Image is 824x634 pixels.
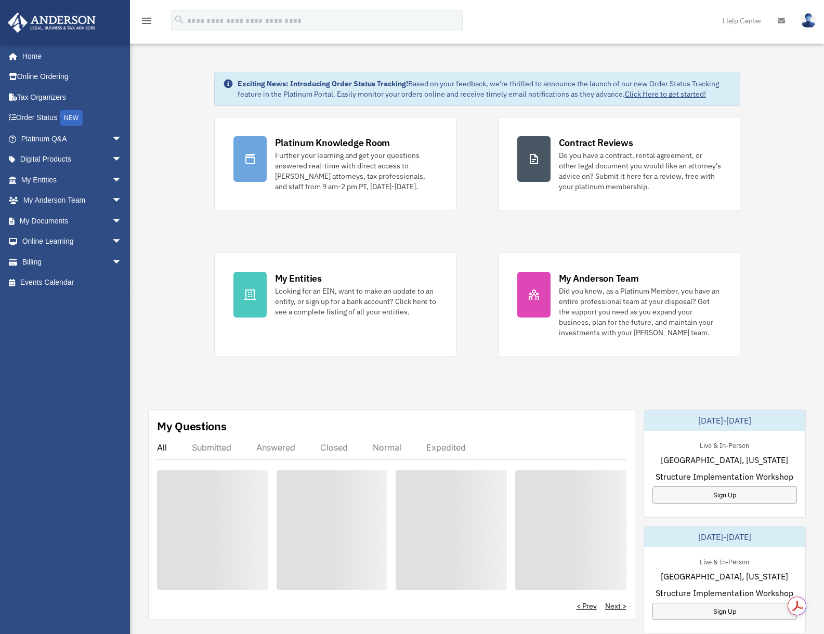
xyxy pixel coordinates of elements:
[238,78,731,99] div: Based on your feedback, we're thrilled to announce the launch of our new Order Status Tracking fe...
[559,136,633,149] div: Contract Reviews
[112,149,133,170] span: arrow_drop_down
[652,603,797,620] a: Sign Up
[214,117,456,211] a: Platinum Knowledge Room Further your learning and get your questions answered real-time with dire...
[60,110,83,126] div: NEW
[174,14,185,25] i: search
[112,231,133,253] span: arrow_drop_down
[275,286,437,317] div: Looking for an EIN, want to make an update to an entity, or sign up for a bank account? Click her...
[7,128,138,149] a: Platinum Q&Aarrow_drop_down
[644,526,805,547] div: [DATE]-[DATE]
[559,286,721,338] div: Did you know, as a Platinum Member, you have an entire professional team at your disposal? Get th...
[7,231,138,252] a: Online Learningarrow_drop_down
[275,150,437,192] div: Further your learning and get your questions answered real-time with direct access to [PERSON_NAM...
[577,601,597,611] a: < Prev
[661,454,788,466] span: [GEOGRAPHIC_DATA], [US_STATE]
[214,253,456,357] a: My Entities Looking for an EIN, want to make an update to an entity, or sign up for a bank accoun...
[112,169,133,191] span: arrow_drop_down
[498,253,740,357] a: My Anderson Team Did you know, as a Platinum Member, you have an entire professional team at your...
[157,418,227,434] div: My Questions
[691,556,757,566] div: Live & In-Person
[112,210,133,232] span: arrow_drop_down
[661,570,788,583] span: [GEOGRAPHIC_DATA], [US_STATE]
[559,272,639,285] div: My Anderson Team
[238,79,408,88] strong: Exciting News: Introducing Order Status Tracking!
[498,117,740,211] a: Contract Reviews Do you have a contract, rental agreement, or other legal document you would like...
[7,190,138,211] a: My Anderson Teamarrow_drop_down
[656,587,793,599] span: Structure Implementation Workshop
[112,190,133,212] span: arrow_drop_down
[656,470,793,483] span: Structure Implementation Workshop
[140,15,153,27] i: menu
[112,252,133,273] span: arrow_drop_down
[373,442,401,453] div: Normal
[625,89,706,99] a: Click Here to get started!
[7,272,138,293] a: Events Calendar
[691,439,757,450] div: Live & In-Person
[7,87,138,108] a: Tax Organizers
[801,13,816,28] img: User Pic
[192,442,231,453] div: Submitted
[7,169,138,190] a: My Entitiesarrow_drop_down
[7,46,133,67] a: Home
[275,136,390,149] div: Platinum Knowledge Room
[7,252,138,272] a: Billingarrow_drop_down
[559,150,721,192] div: Do you have a contract, rental agreement, or other legal document you would like an attorney's ad...
[652,486,797,504] a: Sign Up
[605,601,626,611] a: Next >
[140,18,153,27] a: menu
[426,442,466,453] div: Expedited
[320,442,348,453] div: Closed
[7,210,138,231] a: My Documentsarrow_drop_down
[256,442,295,453] div: Answered
[7,149,138,170] a: Digital Productsarrow_drop_down
[5,12,99,33] img: Anderson Advisors Platinum Portal
[157,442,167,453] div: All
[7,67,138,87] a: Online Ordering
[275,272,322,285] div: My Entities
[112,128,133,150] span: arrow_drop_down
[7,108,138,129] a: Order StatusNEW
[644,410,805,431] div: [DATE]-[DATE]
